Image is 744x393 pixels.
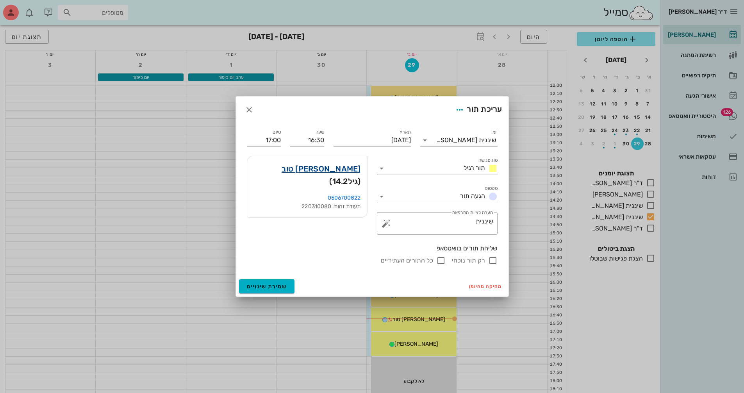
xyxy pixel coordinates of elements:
[377,190,498,203] div: סטטוסהגעה תור
[328,195,361,201] a: 0506700822
[466,281,505,292] button: מחיקה מהיומן
[460,192,485,200] span: הגעה תור
[247,283,287,290] span: שמירת שינויים
[329,175,360,188] span: (גיל )
[398,129,411,135] label: תאריך
[273,129,281,135] label: סיום
[247,244,498,253] div: שליחת תורים בוואטסאפ
[452,210,492,216] label: הערה לצוות המרפאה
[332,177,348,186] span: 14.2
[491,129,498,135] label: יומן
[453,103,502,117] div: עריכת תור
[239,279,295,293] button: שמירת שינויים
[381,257,433,264] label: כל התורים העתידיים
[315,129,324,135] label: שעה
[469,284,502,289] span: מחיקה מהיומן
[253,202,361,211] div: תעודת זהות: 220310080
[464,164,485,171] span: תור רגיל
[452,257,485,264] label: רק תור נוכחי
[282,163,360,175] a: [PERSON_NAME] טוב
[478,157,498,163] label: סוג פגישה
[420,134,498,146] div: יומןשיננית [PERSON_NAME]
[436,137,496,144] div: שיננית [PERSON_NAME]
[485,186,498,191] label: סטטוס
